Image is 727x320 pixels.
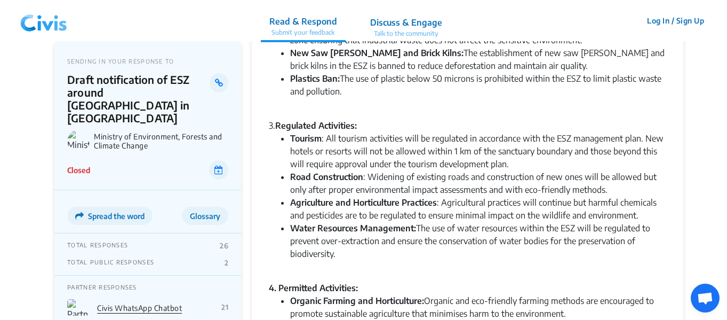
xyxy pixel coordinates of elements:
[88,212,145,221] span: Spread the word
[370,16,442,29] p: Discuss & Engage
[290,222,666,273] li: The use of water resources within the ESZ will be regulated to prevent over-extraction and ensure...
[290,295,424,306] strong: Organic Farming and Horticulture:
[290,171,363,182] strong: Road Construction
[269,283,358,293] strong: 4. Permitted Activities:
[269,15,337,28] p: Read & Respond
[691,284,720,313] a: Open chat
[290,46,666,72] li: The establishment of new saw [PERSON_NAME] and brick kilns in the ESZ is banned to reduce defores...
[94,132,228,150] p: Ministry of Environment, Forests and Climate Change
[290,48,464,58] strong: New Saw [PERSON_NAME] and Brick Kilns:
[182,207,228,225] button: Glossary
[67,165,90,176] p: Closed
[225,259,228,267] p: 2
[67,58,228,65] p: SENDING IN YOUR RESPONSE TO
[290,196,666,222] li: : Agricultural practices will continue but harmful chemicals and pesticides are to be regulated t...
[290,133,322,144] strong: Tourism
[67,241,128,250] p: TOTAL RESPONSES
[190,212,220,221] span: Glossary
[275,120,357,131] strong: Regulated Activities:
[370,29,442,38] p: Talk to the community
[290,294,666,320] li: Organic and eco-friendly farming methods are encouraged to promote sustainable agriculture that m...
[290,132,666,170] li: : All tourism activities will be regulated in accordance with the ESZ management plan. New hotels...
[290,197,437,208] strong: Agriculture and Horticulture Practices
[640,12,711,29] button: Log In / Sign Up
[220,241,228,250] p: 26
[290,170,666,196] li: : Widening of existing roads and construction of new ones will be allowed but only after proper e...
[67,299,89,316] img: Partner Logo
[67,259,154,267] p: TOTAL PUBLIC RESPONSES
[67,130,90,152] img: Ministry of Environment, Forests and Climate Change logo
[67,73,210,124] p: Draft notification of ESZ around [GEOGRAPHIC_DATA] in [GEOGRAPHIC_DATA]
[290,72,666,111] li: The use of plastic below 50 microns is prohibited within the ESZ to limit plastic waste and pollu...
[221,303,228,311] p: 21
[67,284,228,291] p: PARTNER RESPONSES
[67,207,153,225] button: Spread the word
[97,303,182,313] a: Civis WhatsApp Chatbot
[290,73,340,84] strong: Plastics Ban:
[269,119,666,132] div: 3.
[290,223,416,233] strong: Water Resources Management:
[16,5,71,37] img: navlogo.png
[269,28,337,37] p: Submit your feedback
